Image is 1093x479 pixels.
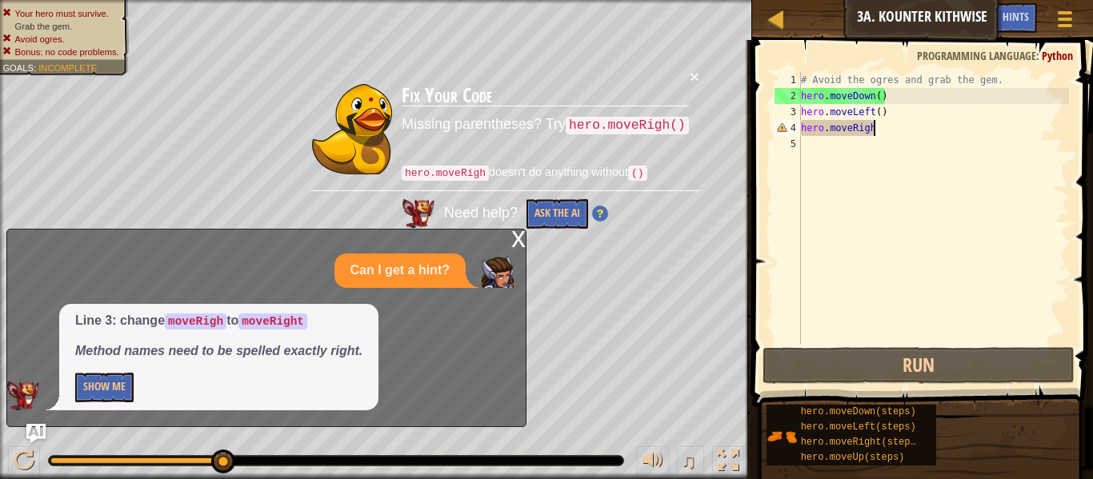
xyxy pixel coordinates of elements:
button: Run [763,347,1075,384]
div: x [511,230,526,245]
button: Adjust volume [637,446,669,479]
span: Incomplete [38,62,97,73]
button: Ask AI [26,424,46,443]
div: 2 [775,88,801,104]
span: Python [1042,48,1073,63]
span: hero.moveLeft(steps) [801,421,916,433]
span: hero.moveRight(steps) [801,437,922,448]
code: hero.moveRigh() [566,117,689,134]
button: × [690,68,699,85]
span: : [34,62,38,73]
img: Player [482,256,514,288]
button: Ask the AI [526,199,588,229]
em: Method names need to be spelled exactly right. [75,344,362,357]
li: Bonus: no code problems. [2,46,119,58]
button: Show Me [75,373,134,402]
p: Line 3: change to [75,312,362,330]
img: duck_okar.png [312,84,392,174]
button: Ctrl + P: Play [8,446,40,479]
button: Show game menu [1045,3,1085,41]
li: Your hero must survive. [2,7,119,20]
code: () [628,166,647,181]
span: Programming language [917,48,1036,63]
img: AI [402,199,434,228]
div: 4 [775,120,801,136]
button: Ask AI [951,3,995,33]
span: Your hero must survive. [15,8,109,18]
span: Bonus: no code problems. [15,46,119,57]
img: Hint [592,206,608,222]
p: Missing parentheses? Try [402,114,689,135]
button: Toggle fullscreen [712,446,744,479]
span: hero.moveUp(steps) [801,452,905,463]
div: 5 [775,136,801,152]
span: Grab the gem. [15,21,73,31]
li: Grab the gem. [2,20,119,33]
li: Avoid ogres. [2,33,119,46]
span: Ask AI [959,9,987,24]
img: portrait.png [767,421,797,452]
p: doesn't do anything without [402,164,689,182]
span: Goals [2,62,34,73]
h3: Fix Your Code [402,85,689,107]
img: AI [7,381,39,410]
span: hero.moveDown(steps) [801,406,916,417]
div: 1 [775,72,801,88]
code: moveRight [238,313,307,329]
span: : [1036,48,1042,63]
span: ♫ [680,449,696,473]
span: Hints [1003,9,1029,24]
code: moveRigh [165,313,226,329]
span: Avoid ogres. [15,34,65,44]
div: 3 [775,104,801,120]
span: Need help? [444,205,522,221]
button: ♫ [677,446,704,479]
p: Can I get a hint? [350,261,450,280]
code: hero.moveRigh [402,166,489,181]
